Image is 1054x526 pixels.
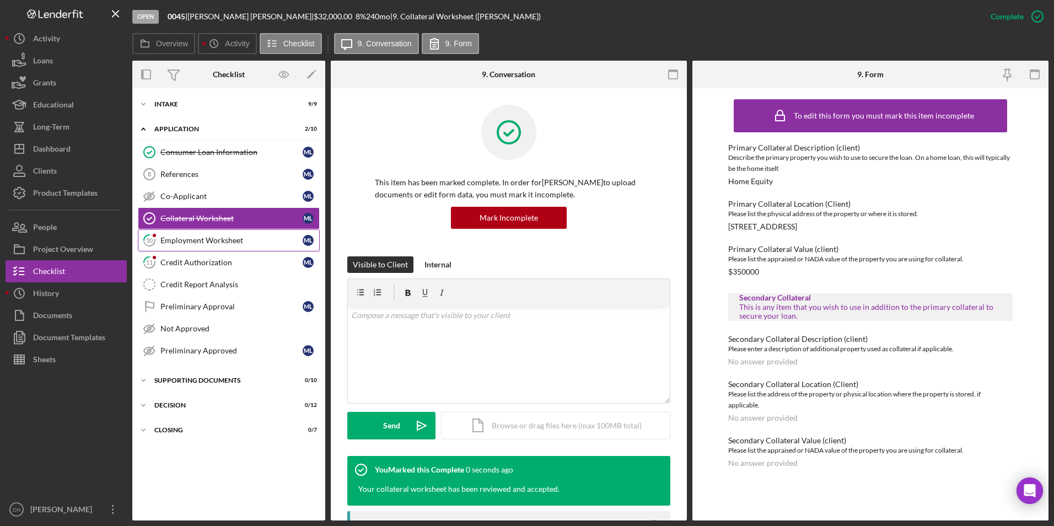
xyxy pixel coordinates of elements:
button: History [6,282,127,304]
button: Grants [6,72,127,94]
div: Please list the address of the property or physical location where the property is stored, if app... [728,389,1013,411]
tspan: 10 [146,237,153,244]
div: Primary Collateral Description (client) [728,143,1013,152]
button: Sheets [6,348,127,371]
div: Loans [33,50,53,74]
div: This is any item that you wish to use in addition to the primary collateral to secure your loan. [739,303,1002,320]
div: No answer provided [728,414,798,422]
div: 9. Form [857,70,884,79]
div: Employment Worksheet [160,236,303,245]
div: Educational [33,94,74,119]
div: 0 / 12 [297,402,317,409]
div: Document Templates [33,326,105,351]
div: Primary Collateral Location (Client) [728,200,1013,208]
button: Complete [980,6,1048,28]
div: Project Overview [33,238,93,263]
button: People [6,216,127,238]
a: 8Referencesml [138,163,320,185]
a: 11Credit Authorizationml [138,251,320,273]
div: [PERSON_NAME] [PERSON_NAME] | [187,12,314,21]
a: 10Employment Worksheetml [138,229,320,251]
div: Secondary Collateral Value (client) [728,436,1013,445]
div: m l [303,169,314,180]
a: Consumer Loan Informationml [138,141,320,163]
div: Grants [33,72,56,96]
div: Send [383,412,400,439]
div: Supporting Documents [154,377,289,384]
div: Decision [154,402,289,409]
div: m l [303,345,314,356]
div: 0 / 10 [297,377,317,384]
div: You Marked this Complete [375,465,464,474]
button: Visible to Client [347,256,413,273]
button: Send [347,412,435,439]
div: Complete [991,6,1024,28]
button: Overview [132,33,195,54]
label: Activity [225,39,249,48]
div: m l [303,301,314,312]
button: Clients [6,160,127,182]
div: Credit Report Analysis [160,280,319,289]
div: Checklist [33,260,65,285]
a: Not Approved [138,318,320,340]
button: Checklist [6,260,127,282]
b: 0045 [168,12,185,21]
div: m l [303,191,314,202]
div: Please list the physical address of the property or where it is stored. [728,208,1013,219]
div: Internal [424,256,451,273]
div: Closing [154,427,289,433]
text: CH [13,507,20,513]
div: 0 / 7 [297,427,317,433]
button: Dashboard [6,138,127,160]
div: 2 / 10 [297,126,317,132]
button: Educational [6,94,127,116]
div: | 9. Collateral Worksheet ([PERSON_NAME]) [390,12,541,21]
a: Collateral Worksheetml [138,207,320,229]
div: To edit this form you must mark this item incomplete [794,111,974,120]
a: Preliminary Approvalml [138,296,320,318]
div: Primary Collateral Value (client) [728,245,1013,254]
div: People [33,216,57,241]
label: 9. Form [445,39,472,48]
button: CH[PERSON_NAME] [6,498,127,520]
div: No answer provided [728,357,798,366]
button: 9. Conversation [334,33,419,54]
div: Clients [33,160,57,185]
button: Project Overview [6,238,127,260]
div: Home Equity [728,177,773,186]
div: m l [303,213,314,224]
div: Secondary Collateral [739,293,1002,302]
div: 9 / 9 [297,101,317,108]
button: 9. Form [422,33,479,54]
div: Your collateral worksheet has been reviewed and accepted. [358,484,560,495]
div: 8 % [356,12,366,21]
button: Product Templates [6,182,127,204]
button: Activity [6,28,127,50]
button: Long-Term [6,116,127,138]
div: m l [303,235,314,246]
div: Consumer Loan Information [160,148,303,157]
div: References [160,170,303,179]
div: Checklist [213,70,245,79]
p: This item has been marked complete. In order for [PERSON_NAME] to upload documents or edit form d... [375,176,643,201]
div: Product Templates [33,182,98,207]
div: Please list the appraised or NADA value of the property you are using for collateral. [728,445,1013,456]
div: Visible to Client [353,256,408,273]
time: 2025-08-19 17:06 [466,465,513,474]
div: Collateral Worksheet [160,214,303,223]
div: Credit Authorization [160,258,303,267]
button: Document Templates [6,326,127,348]
a: Preliminary Approvedml [138,340,320,362]
div: 240 mo [366,12,390,21]
a: Loans [6,50,127,72]
div: [PERSON_NAME] [28,498,99,523]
